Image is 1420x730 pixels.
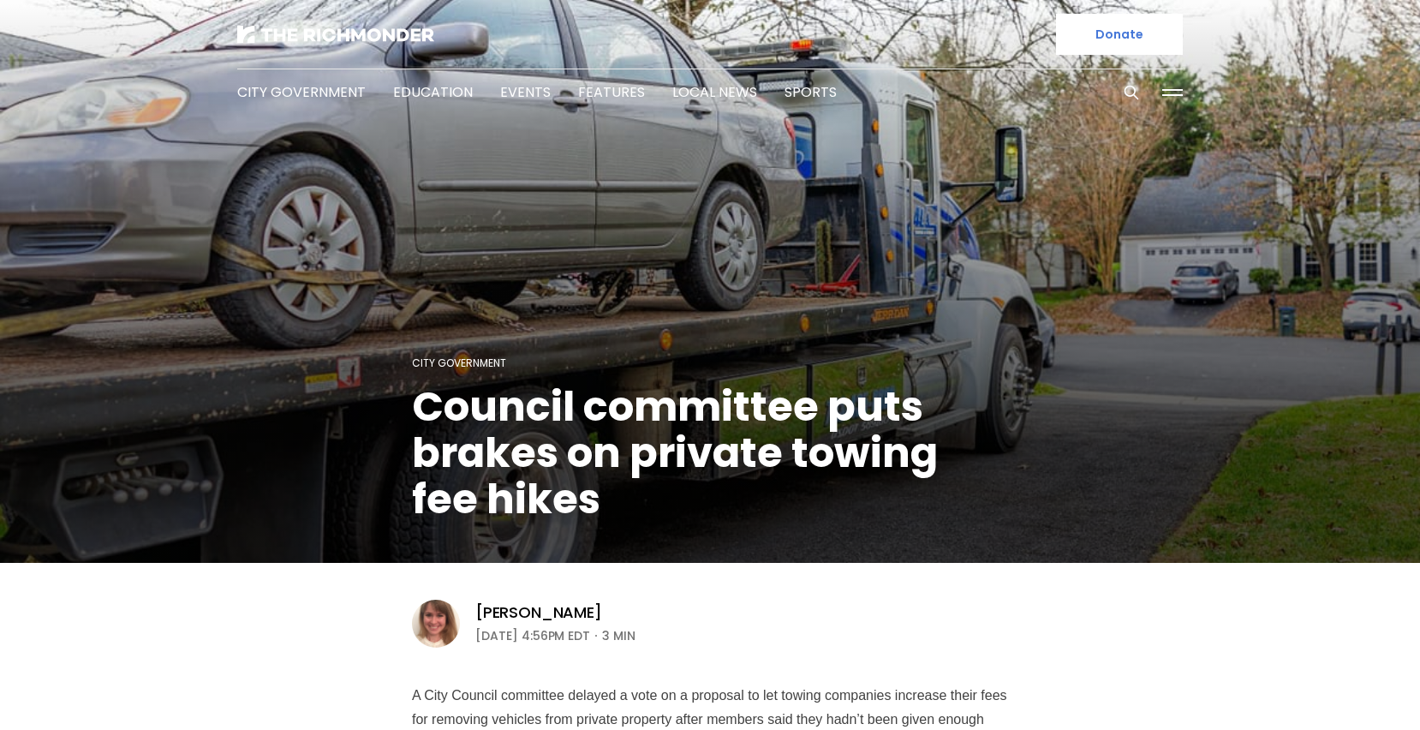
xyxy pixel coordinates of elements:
[475,602,602,623] a: [PERSON_NAME]
[500,82,551,102] a: Events
[1056,14,1183,55] a: Donate
[412,356,506,370] a: City Government
[602,625,635,646] span: 3 min
[672,82,757,102] a: Local News
[475,625,590,646] time: [DATE] 4:56PM EDT
[1119,80,1144,105] button: Search this site
[578,82,645,102] a: Features
[412,600,460,648] img: Sarah Vogelsong
[393,82,473,102] a: Education
[237,26,434,43] img: The Richmonder
[237,82,366,102] a: City Government
[785,82,837,102] a: Sports
[412,384,1008,523] h1: Council committee puts brakes on private towing fee hikes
